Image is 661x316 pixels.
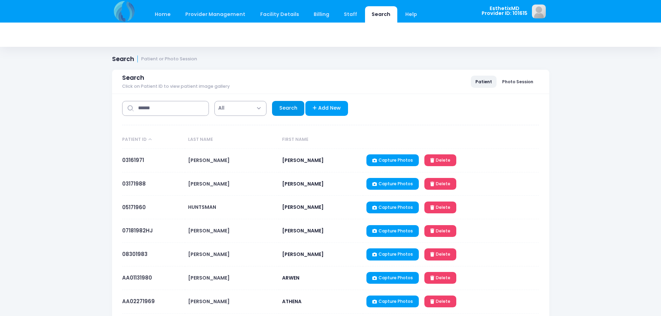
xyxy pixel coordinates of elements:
span: [PERSON_NAME] [188,157,230,164]
span: EsthetixMD Provider ID: 101615 [482,6,527,16]
a: Capture Photos [366,272,419,284]
span: [PERSON_NAME] [282,180,324,187]
a: Provider Management [179,6,252,23]
span: Search [122,74,144,82]
h1: Search [112,55,197,63]
small: Patient or Photo Session [141,57,197,62]
a: Delete [424,202,456,213]
a: Capture Photos [366,202,419,213]
a: 05171960 [122,204,146,211]
th: Patient ID: activate to sort column ascending [122,131,185,149]
th: Last Name: activate to sort column ascending [185,131,279,149]
a: 03161971 [122,156,144,164]
a: Capture Photos [366,225,419,237]
img: image [532,5,546,18]
a: AA02271969 [122,298,155,305]
span: [PERSON_NAME] [282,204,324,211]
a: Delete [424,296,456,307]
span: [PERSON_NAME] [188,298,230,305]
a: Delete [424,154,456,166]
a: Staff [337,6,364,23]
a: Help [398,6,424,23]
th: First Name: activate to sort column ascending [279,131,363,149]
a: 07181982HJ [122,227,153,234]
span: [PERSON_NAME] [282,227,324,234]
a: Photo Session [498,76,538,87]
a: Capture Photos [366,154,419,166]
span: HUNTSMAN [188,204,216,211]
a: Delete [424,272,456,284]
span: Click on Patient ID to view patient image gallery [122,84,230,89]
a: Add New [305,101,348,116]
a: 03171988 [122,180,146,187]
span: ARWEN [282,274,299,281]
span: [PERSON_NAME] [188,251,230,258]
span: [PERSON_NAME] [188,227,230,234]
a: Capture Photos [366,296,419,307]
a: AA01131980 [122,274,152,281]
a: Search [365,6,397,23]
span: [PERSON_NAME] [188,180,230,187]
a: Patient [471,76,497,87]
a: 08301983 [122,250,147,258]
span: [PERSON_NAME] [188,274,230,281]
a: Delete [424,225,456,237]
a: Home [148,6,178,23]
span: [PERSON_NAME] [282,251,324,258]
a: Search [272,101,304,116]
a: Capture Photos [366,248,419,260]
span: ATHENA [282,298,302,305]
a: Delete [424,178,456,190]
a: Billing [307,6,336,23]
a: Delete [424,248,456,260]
span: [PERSON_NAME] [282,157,324,164]
span: All [218,104,224,112]
a: Facility Details [253,6,306,23]
a: Capture Photos [366,178,419,190]
span: All [214,101,266,116]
